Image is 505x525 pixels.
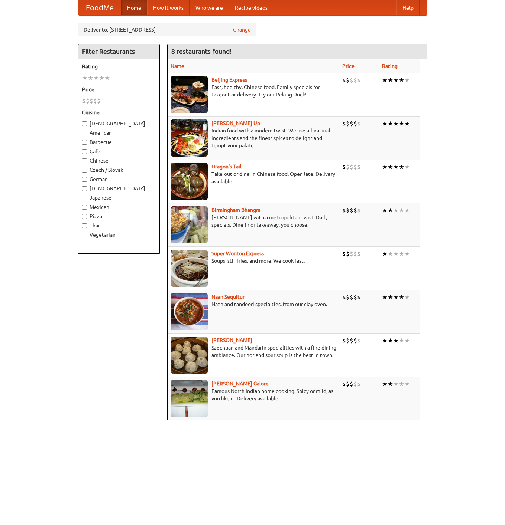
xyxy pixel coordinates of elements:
[357,250,361,258] li: $
[211,164,242,170] a: Dragon's Tail
[342,337,346,345] li: $
[353,119,357,128] li: $
[404,380,410,388] li: ★
[78,44,159,59] h4: Filter Restaurants
[211,120,260,126] b: [PERSON_NAME] Up
[393,119,399,128] li: ★
[86,97,90,105] li: $
[393,250,399,258] li: ★
[399,293,404,301] li: ★
[171,250,208,287] img: superwonton.jpg
[82,74,88,82] li: ★
[211,337,252,343] b: [PERSON_NAME]
[233,26,251,33] a: Change
[382,206,388,214] li: ★
[211,294,245,300] a: Naan Sequitur
[342,380,346,388] li: $
[404,250,410,258] li: ★
[382,119,388,128] li: ★
[82,121,87,126] input: [DEMOGRAPHIC_DATA]
[393,206,399,214] li: ★
[388,206,393,214] li: ★
[346,119,350,128] li: $
[82,109,156,116] h5: Cuisine
[346,163,350,171] li: $
[404,76,410,84] li: ★
[171,76,208,113] img: beijing.jpg
[82,203,156,211] label: Mexican
[211,250,264,256] a: Super Wonton Express
[396,0,420,15] a: Help
[171,48,232,55] ng-pluralize: 8 restaurants found!
[353,337,357,345] li: $
[171,163,208,200] img: dragon.jpg
[404,119,410,128] li: ★
[82,223,87,228] input: Thai
[404,337,410,345] li: ★
[82,185,156,192] label: [DEMOGRAPHIC_DATA]
[404,163,410,171] li: ★
[382,380,388,388] li: ★
[353,163,357,171] li: $
[350,206,353,214] li: $
[353,76,357,84] li: $
[346,250,350,258] li: $
[121,0,147,15] a: Home
[171,119,208,157] img: curryup.jpg
[82,63,156,70] h5: Rating
[211,381,269,387] b: [PERSON_NAME] Galore
[342,293,346,301] li: $
[82,177,87,182] input: German
[388,76,393,84] li: ★
[382,250,388,258] li: ★
[350,119,353,128] li: $
[82,214,87,219] input: Pizza
[171,344,337,359] p: Szechuan and Mandarin specialities with a fine dining ambiance. Our hot and sour soup is the best...
[350,163,353,171] li: $
[82,231,156,239] label: Vegetarian
[82,233,87,237] input: Vegetarian
[393,337,399,345] li: ★
[342,250,346,258] li: $
[229,0,273,15] a: Recipe videos
[171,83,337,98] p: Fast, healthy, Chinese food. Family specials for takeout or delivery. Try our Peking Duck!
[346,380,350,388] li: $
[82,86,156,93] h5: Price
[171,206,208,243] img: bhangra.jpg
[404,206,410,214] li: ★
[171,337,208,374] img: shandong.jpg
[388,250,393,258] li: ★
[99,74,104,82] li: ★
[388,380,393,388] li: ★
[82,166,156,174] label: Czech / Slovak
[399,119,404,128] li: ★
[350,76,353,84] li: $
[350,293,353,301] li: $
[399,76,404,84] li: ★
[211,207,260,213] a: Birmingham Bhangra
[171,214,337,229] p: [PERSON_NAME] with a metropolitan twist. Daily specials. Dine-in or takeaway, you choose.
[357,206,361,214] li: $
[393,293,399,301] li: ★
[78,23,256,36] div: Deliver to: [STREET_ADDRESS]
[78,0,121,15] a: FoodMe
[393,76,399,84] li: ★
[353,250,357,258] li: $
[82,196,87,200] input: Japanese
[82,138,156,146] label: Barbecue
[346,76,350,84] li: $
[388,293,393,301] li: ★
[171,257,337,265] p: Soups, stir-fries, and more. We cook fast.
[382,293,388,301] li: ★
[82,213,156,220] label: Pizza
[171,301,337,308] p: Naan and tandoori specialties, from our clay oven.
[211,77,247,83] a: Beijing Express
[82,131,87,135] input: American
[190,0,229,15] a: Who we are
[147,0,190,15] a: How it works
[346,206,350,214] li: $
[342,119,346,128] li: $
